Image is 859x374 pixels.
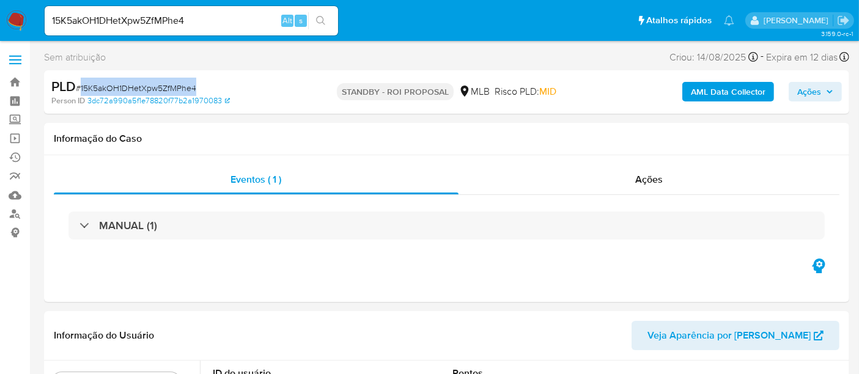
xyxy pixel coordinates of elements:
b: AML Data Collector [691,82,765,101]
span: Veja Aparência por [PERSON_NAME] [647,321,811,350]
span: - [761,49,764,65]
span: Alt [282,15,292,26]
span: Expira em 12 dias [766,51,838,64]
button: search-icon [308,12,333,29]
button: Ações [789,82,842,101]
span: Ações [797,82,821,101]
h1: Informação do Caso [54,133,839,145]
a: Notificações [724,15,734,26]
div: MANUAL (1) [68,211,825,240]
div: Criou: 14/08/2025 [669,49,758,65]
button: Veja Aparência por [PERSON_NAME] [632,321,839,350]
a: 3dc72a990a5f1e78820f77b2a1970083 [87,95,230,106]
span: Risco PLD: [495,85,556,98]
span: Ações [635,172,663,186]
input: Pesquise usuários ou casos... [45,13,338,29]
p: STANDBY - ROI PROPOSAL [337,83,454,100]
span: MID [539,84,556,98]
a: Sair [837,14,850,27]
b: PLD [51,76,76,96]
div: MLB [459,85,490,98]
span: Eventos ( 1 ) [230,172,281,186]
span: # 15K5akOH1DHetXpw5ZfMPhe4 [76,82,196,94]
b: Person ID [51,95,85,106]
h1: Informação do Usuário [54,329,154,342]
button: AML Data Collector [682,82,774,101]
span: Atalhos rápidos [646,14,712,27]
h3: MANUAL (1) [99,219,157,232]
span: s [299,15,303,26]
p: erico.trevizan@mercadopago.com.br [764,15,833,26]
span: Sem atribuição [44,51,106,64]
